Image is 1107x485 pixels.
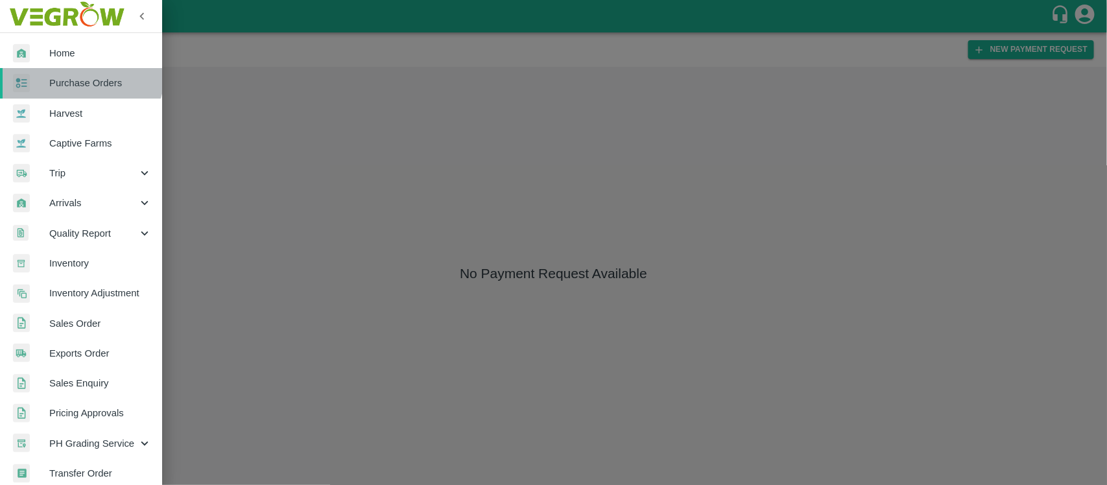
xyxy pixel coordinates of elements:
img: harvest [13,134,30,153]
span: Arrivals [49,196,137,210]
span: Pricing Approvals [49,406,152,420]
span: Purchase Orders [49,76,152,90]
span: Exports Order [49,346,152,361]
img: whTransfer [13,464,30,483]
img: harvest [13,104,30,123]
span: Transfer Order [49,466,152,480]
img: sales [13,374,30,393]
img: whTracker [13,434,30,453]
span: Harvest [49,106,152,121]
span: Inventory Adjustment [49,286,152,300]
img: shipments [13,344,30,362]
img: delivery [13,164,30,183]
img: sales [13,404,30,423]
img: reciept [13,74,30,93]
img: inventory [13,284,30,303]
img: whArrival [13,44,30,63]
span: Captive Farms [49,136,152,150]
img: whArrival [13,194,30,213]
span: Quality Report [49,226,137,241]
span: PH Grading Service [49,436,137,451]
span: Trip [49,166,137,180]
img: whInventory [13,254,30,273]
img: qualityReport [13,225,29,241]
img: sales [13,314,30,333]
span: Inventory [49,256,152,270]
span: Home [49,46,152,60]
span: Sales Order [49,316,152,331]
span: Sales Enquiry [49,376,152,390]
